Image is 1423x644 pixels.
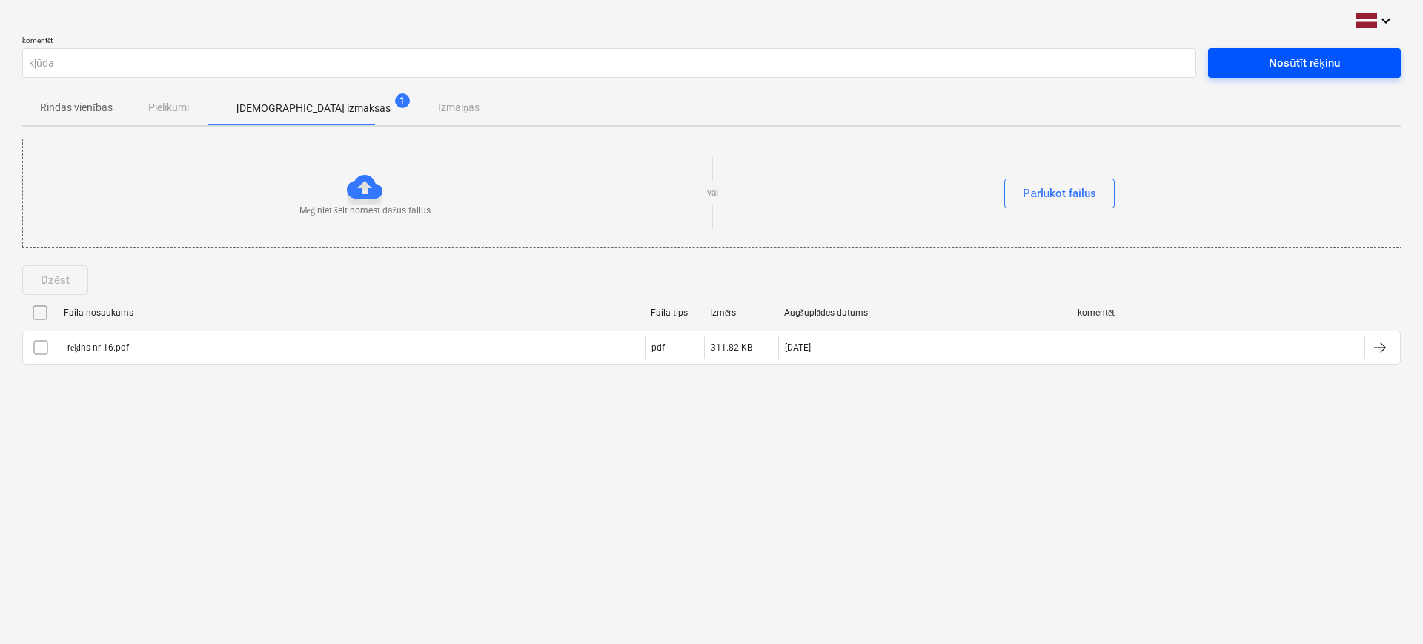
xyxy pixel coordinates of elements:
[64,308,639,318] div: Faila nosaukums
[1269,53,1339,73] div: Nosūtīt rēķinu
[1377,12,1395,30] i: keyboard_arrow_down
[299,205,431,217] p: Mēģiniet šeit nomest dažus failus
[1208,48,1401,78] button: Nosūtīt rēķinu
[711,342,752,353] div: 311.82 KB
[651,342,665,353] div: pdf
[65,342,129,353] div: rēķins nr 16.pdf
[707,187,718,199] p: vai
[710,308,772,319] div: Izmērs
[1023,184,1096,203] div: Pārlūkot failus
[1078,342,1081,353] div: -
[651,308,698,318] div: Faila tips
[1078,308,1359,319] div: komentēt
[395,93,410,108] span: 1
[1004,179,1115,208] button: Pārlūkot failus
[22,36,1196,48] p: komentēt
[22,139,1402,248] div: Mēģiniet šeit nomest dažus failusvaiPārlūkot failus
[40,100,113,116] p: Rindas vienības
[785,342,811,353] div: [DATE]
[784,308,1066,319] div: Augšuplādes datums
[236,101,391,116] p: [DEMOGRAPHIC_DATA] izmaksas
